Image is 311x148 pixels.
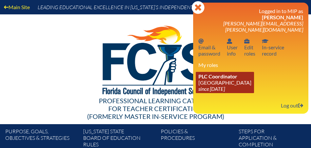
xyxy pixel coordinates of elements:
[298,103,303,108] svg: Log out
[223,20,303,33] span: [PERSON_NAME][EMAIL_ADDRESS][PERSON_NAME][DOMAIN_NAME]
[196,72,254,93] a: PLC Coordinator [GEOGRAPHIC_DATA] since [DATE]
[196,37,223,58] a: Email passwordEmail &password
[108,105,203,112] span: for Teacher Certification
[224,37,240,58] a: User infoUserinfo
[198,86,225,92] i: since [DATE]
[198,39,204,44] svg: Email password
[259,37,287,58] a: In-service recordIn-servicerecord
[198,8,303,33] h3: Logged in to MIP as
[242,37,258,58] a: User infoEditroles
[198,62,303,68] h3: My roles
[244,39,249,44] svg: User info
[192,1,205,14] svg: Close
[227,39,232,44] svg: User info
[88,14,223,104] img: FCISlogo221.eps
[278,101,306,110] a: Log outLog out
[198,73,237,79] span: PLC Coordinator
[262,39,268,44] svg: In-service record
[1,3,32,11] a: Main Site
[10,97,301,120] div: Professional Learning Catalog (formerly Master In-service Program)
[262,14,303,20] span: [PERSON_NAME]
